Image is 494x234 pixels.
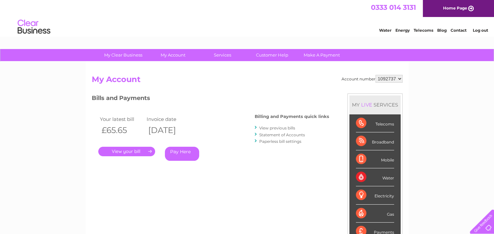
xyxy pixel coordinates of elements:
a: Contact [451,28,467,33]
a: Statement of Accounts [259,132,305,137]
a: View previous bills [259,125,295,130]
th: [DATE] [145,124,192,137]
a: . [98,147,155,156]
div: Clear Business is a trading name of Verastar Limited (registered in [GEOGRAPHIC_DATA] No. 3667643... [93,4,402,32]
a: Make A Payment [295,49,349,61]
a: Blog [437,28,447,33]
div: Broadband [356,132,394,150]
h3: Bills and Payments [92,93,329,105]
a: Energy [395,28,410,33]
div: Mobile [356,150,394,168]
th: £65.65 [98,124,145,137]
a: Customer Help [245,49,299,61]
h4: Billing and Payments quick links [255,114,329,119]
div: Telecoms [356,114,394,132]
a: 0333 014 3131 [371,3,416,11]
td: Invoice date [145,115,192,124]
div: Account number [342,75,403,83]
td: Your latest bill [98,115,145,124]
a: Pay Here [165,147,199,161]
div: Electricity [356,186,394,204]
div: Water [356,168,394,186]
h2: My Account [92,75,403,87]
div: MY SERVICES [349,95,401,114]
a: Water [379,28,391,33]
a: Telecoms [414,28,433,33]
div: LIVE [360,102,374,108]
a: My Account [146,49,200,61]
a: Log out [472,28,488,33]
a: My Clear Business [96,49,150,61]
a: Paperless bill settings [259,139,301,144]
img: logo.png [17,17,51,37]
a: Services [196,49,249,61]
div: Gas [356,205,394,223]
